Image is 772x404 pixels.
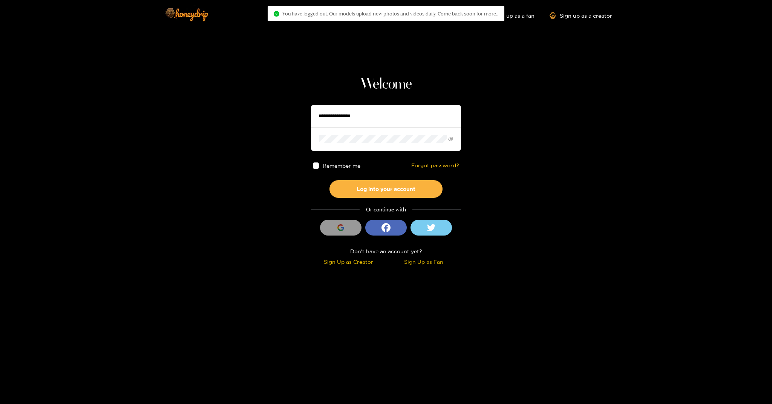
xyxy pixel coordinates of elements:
div: Sign Up as Creator [313,257,384,266]
span: eye-invisible [448,137,453,142]
div: Or continue with [311,205,461,214]
div: Don't have an account yet? [311,247,461,256]
span: check-circle [274,11,279,17]
a: Forgot password? [411,162,459,169]
button: Log into your account [329,180,443,198]
span: Remember me [323,163,361,168]
a: Sign up as a fan [483,12,535,19]
h1: Welcome [311,75,461,93]
a: Sign up as a creator [550,12,612,19]
div: Sign Up as Fan [388,257,459,266]
span: You have logged out. Our models upload new photos and videos daily. Come back soon for more.. [282,11,498,17]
